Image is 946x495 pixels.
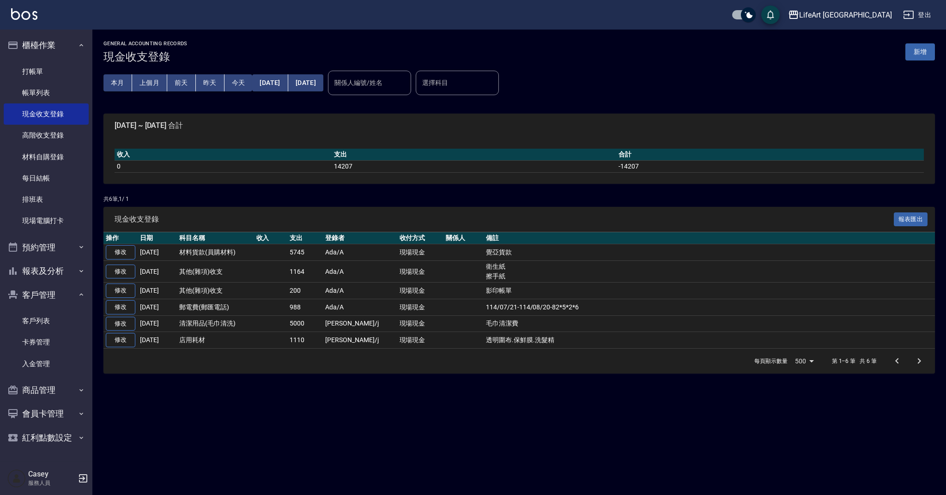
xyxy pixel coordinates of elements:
[177,283,254,299] td: 其他(雜項)收支
[4,235,89,260] button: 預約管理
[11,8,37,20] img: Logo
[177,315,254,332] td: 清潔用品(毛巾清洗)
[254,232,288,244] th: 收入
[4,189,89,210] a: 排班表
[397,283,444,299] td: 現場現金
[103,50,188,63] h3: 現金收支登錄
[115,121,924,130] span: [DATE] ~ [DATE] 合計
[115,215,894,224] span: 現金收支登錄
[287,244,323,261] td: 5745
[761,6,780,24] button: save
[323,244,397,261] td: Ada/A
[287,299,323,315] td: 988
[106,245,135,260] a: 修改
[4,168,89,189] a: 每日結帳
[115,149,332,161] th: 收入
[323,283,397,299] td: Ada/A
[138,299,177,315] td: [DATE]
[177,299,254,315] td: 郵電費(郵匯電話)
[4,426,89,450] button: 紅利點數設定
[443,232,484,244] th: 關係人
[4,210,89,231] a: 現場電腦打卡
[323,332,397,349] td: [PERSON_NAME]/j
[784,6,896,24] button: LifeArt [GEOGRAPHIC_DATA]
[4,125,89,146] a: 高階收支登錄
[484,315,935,332] td: 毛巾清潔費
[224,74,253,91] button: 今天
[484,283,935,299] td: 影印帳單
[106,265,135,279] a: 修改
[103,41,188,47] h2: GENERAL ACCOUNTING RECORDS
[106,333,135,347] a: 修改
[894,214,928,223] a: 報表匯出
[4,82,89,103] a: 帳單列表
[791,349,817,374] div: 500
[799,9,892,21] div: LifeArt [GEOGRAPHIC_DATA]
[4,33,89,57] button: 櫃檯作業
[4,61,89,82] a: 打帳單
[4,332,89,353] a: 卡券管理
[484,261,935,283] td: 衛生紙 擦手紙
[287,332,323,349] td: 1110
[138,261,177,283] td: [DATE]
[754,357,788,365] p: 每頁顯示數量
[288,74,323,91] button: [DATE]
[397,332,444,349] td: 現場現金
[106,300,135,314] a: 修改
[115,160,332,172] td: 0
[397,244,444,261] td: 現場現金
[4,402,89,426] button: 會員卡管理
[177,332,254,349] td: 店用耗材
[287,261,323,283] td: 1164
[103,195,935,203] p: 共 6 筆, 1 / 1
[323,232,397,244] th: 登錄者
[323,261,397,283] td: Ada/A
[138,232,177,244] th: 日期
[138,332,177,349] td: [DATE]
[167,74,196,91] button: 前天
[4,310,89,332] a: 客戶列表
[196,74,224,91] button: 昨天
[4,259,89,283] button: 報表及分析
[905,43,935,60] button: 新增
[484,232,935,244] th: 備註
[397,299,444,315] td: 現場現金
[138,315,177,332] td: [DATE]
[905,47,935,56] a: 新增
[4,378,89,402] button: 商品管理
[177,232,254,244] th: 科目名稱
[397,232,444,244] th: 收付方式
[287,232,323,244] th: 支出
[177,244,254,261] td: 材料貨款(員購材料)
[106,284,135,298] a: 修改
[4,103,89,125] a: 現金收支登錄
[616,149,924,161] th: 合計
[332,149,617,161] th: 支出
[4,283,89,307] button: 客戶管理
[484,299,935,315] td: 114/07/21-114/08/20-82*5*2*6
[323,299,397,315] td: Ada/A
[103,74,132,91] button: 本月
[832,357,877,365] p: 第 1–6 筆 共 6 筆
[287,315,323,332] td: 5000
[616,160,924,172] td: -14207
[899,6,935,24] button: 登出
[894,212,928,227] button: 報表匯出
[177,261,254,283] td: 其他(雜項)收支
[106,317,135,331] a: 修改
[138,283,177,299] td: [DATE]
[138,244,177,261] td: [DATE]
[28,479,75,487] p: 服務人員
[397,315,444,332] td: 現場現金
[484,244,935,261] td: 覺亞貨款
[287,283,323,299] td: 200
[7,469,26,488] img: Person
[28,470,75,479] h5: Casey
[252,74,288,91] button: [DATE]
[397,261,444,283] td: 現場現金
[103,232,138,244] th: 操作
[4,353,89,374] a: 入金管理
[4,146,89,168] a: 材料自購登錄
[323,315,397,332] td: [PERSON_NAME]/j
[132,74,167,91] button: 上個月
